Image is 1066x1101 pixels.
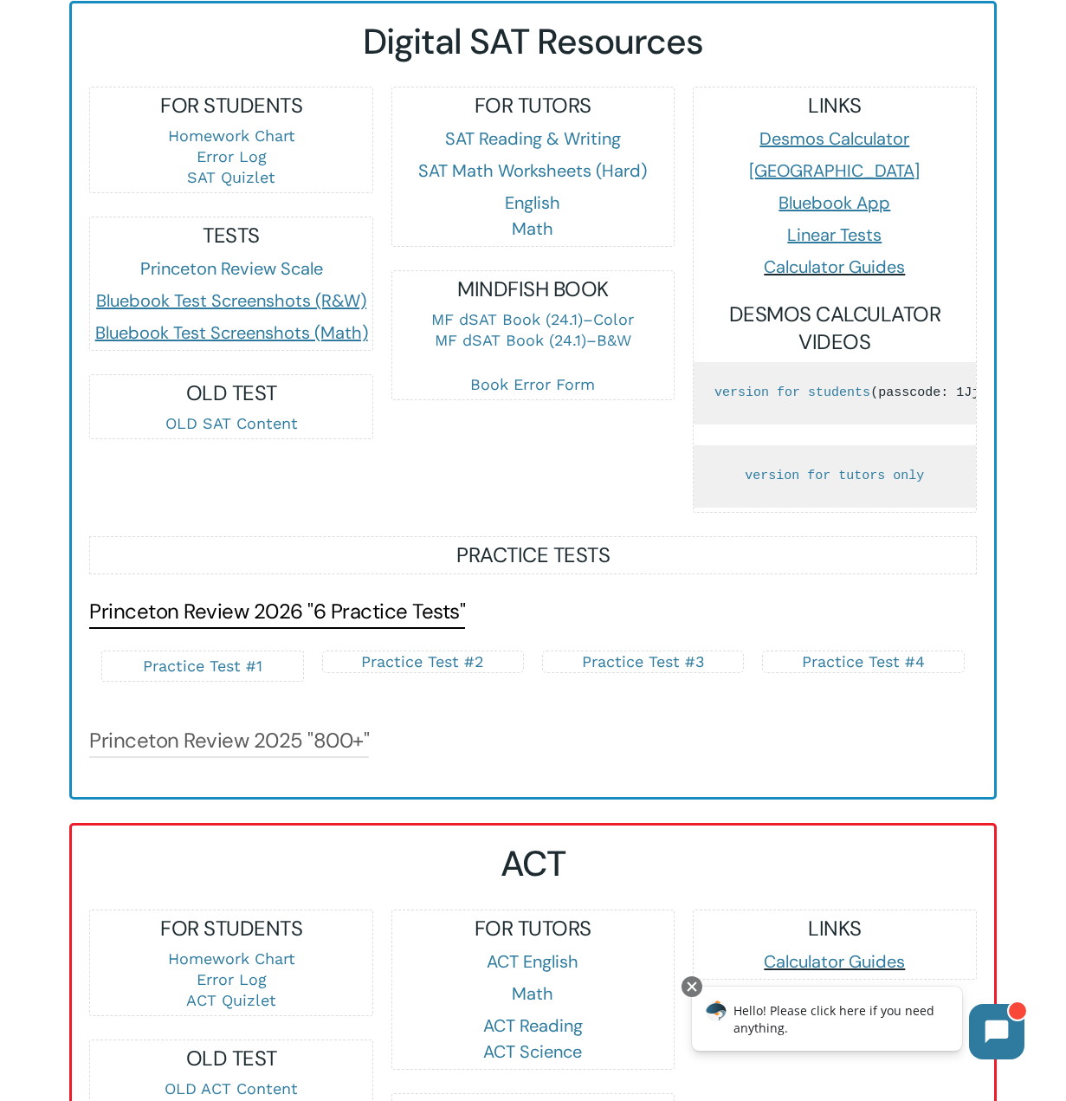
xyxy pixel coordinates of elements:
h5: PRACTICE TESTS [90,541,975,569]
h5: FOR TUTORS [392,92,674,120]
a: Error Log [197,970,267,988]
a: Linear Tests [787,223,882,246]
a: Bluebook App [779,191,890,214]
h5: FOR STUDENTS [90,92,371,120]
a: Math [512,982,553,1005]
a: Practice Test #2 [361,652,484,670]
h5: OLD TEST [90,1045,371,1072]
a: SAT Quizlet [187,168,275,186]
a: ACT Quizlet [186,991,276,1009]
h5: TESTS [90,222,371,249]
a: version for students [714,385,870,400]
a: Practice Test #1 [143,657,262,675]
a: MF dSAT Book (24.1)–B&W [435,331,631,349]
a: Bluebook Test Screenshots (R&W) [96,289,366,312]
a: Math [512,217,553,240]
a: version for tutors only [745,469,924,483]
iframe: Chatbot [674,973,1042,1077]
a: Practice Test #3 [582,652,705,670]
a: OLD SAT Content [165,414,298,432]
a: [GEOGRAPHIC_DATA] [749,159,920,182]
pre: (passcode: 1JjKqk4* ) [694,362,975,424]
h5: MINDFISH BOOK [392,275,674,303]
a: Calculator Guides [764,256,905,278]
h2: Digital SAT Resources [89,21,977,63]
h5: OLD TEST [90,379,371,407]
a: SAT Reading & Writing [445,127,621,150]
a: ACT Science [483,1040,582,1063]
h5: DESMOS CALCULATOR VIDEOS [694,301,975,356]
a: Homework Chart [168,126,295,145]
a: OLD ACT Content [165,1079,298,1098]
a: Error Log [197,147,267,165]
a: Practice Test #4 [802,652,925,670]
a: Book Error Form [470,375,595,393]
a: SAT Math Worksheets (Hard) [418,159,647,182]
a: ACT Reading [483,1014,583,1037]
a: ACT English [487,950,578,973]
a: Calculator Guides [764,950,905,973]
h5: FOR TUTORS [392,915,674,942]
a: Desmos Calculator [759,127,909,150]
h2: ACT [89,843,977,885]
a: Princeton Review 2025 "800+" [89,727,369,755]
a: Homework Chart [168,949,295,968]
a: Bluebook Test Screenshots (Math) [95,321,368,344]
h5: LINKS [694,92,975,120]
a: Princeton Review 2026 "6 Practice Tests" [89,598,465,625]
a: MF dSAT Book (24.1)–Color [431,310,634,328]
a: English [505,191,560,214]
h5: LINKS [694,915,975,942]
a: Princeton Review Scale [140,257,323,280]
h5: FOR STUDENTS [90,915,371,942]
